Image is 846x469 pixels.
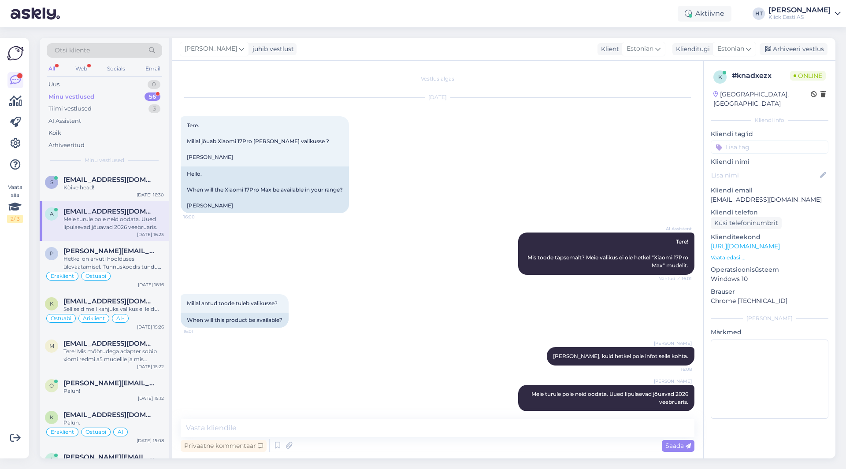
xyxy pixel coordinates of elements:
span: O [49,382,54,389]
p: Kliendi nimi [711,157,828,166]
span: Äriklient [83,316,105,321]
span: Nähtud ✓ 16:01 [658,275,692,282]
div: [PERSON_NAME] [768,7,831,14]
div: [DATE] 15:12 [138,395,164,402]
span: Millal antud toode tuleb valikusse? [187,300,278,307]
span: Minu vestlused [85,156,124,164]
div: 56 [145,92,160,101]
div: Küsi telefoninumbrit [711,217,782,229]
div: All [47,63,57,74]
div: Minu vestlused [48,92,94,101]
span: ilona.aasmae1@gmail.com [63,453,155,461]
p: Brauser [711,287,828,296]
span: k [50,300,54,307]
span: Otsi kliente [55,46,90,55]
div: Aktiivne [678,6,731,22]
span: Eraklient [51,429,74,435]
div: Klienditugi [672,44,710,54]
div: Palun! [63,387,164,395]
div: Hello. When will the Xiaomi 17Pro Max be available in your range? [PERSON_NAME] [181,166,349,213]
p: Windows 10 [711,274,828,284]
div: Vaata siia [7,183,23,223]
span: Oliver.seire@gmail.com [63,379,155,387]
span: [PERSON_NAME] [185,44,237,54]
div: [PERSON_NAME] [711,314,828,322]
span: 16:01 [183,328,216,335]
span: kylli.part@eestipagar.ee [63,297,155,305]
p: Chrome [TECHNICAL_ID] [711,296,828,306]
div: [DATE] [181,93,694,101]
p: Kliendi email [711,186,828,195]
span: saksingstella@gmail.com [63,176,155,184]
span: 16:08 [659,366,692,373]
div: Privaatne kommentaar [181,440,267,452]
div: [DATE] 16:16 [138,281,164,288]
div: Meie turule pole neid oodata. Uued lipulaevad jõuavad 2026 veebruaris. [63,215,164,231]
span: Estonian [717,44,744,54]
span: Ostuabi [85,273,106,279]
span: Eraklient [51,273,74,279]
span: AI- [116,316,124,321]
div: Kliendi info [711,116,828,124]
span: m [49,343,54,349]
div: AI Assistent [48,117,81,126]
span: Ostuabi [51,316,71,321]
div: 3 [148,104,160,113]
span: k [50,414,54,421]
div: Kõik [48,129,61,137]
div: Web [74,63,89,74]
div: Hetkel on arvuti hoolduses ülevaatamisel. Tunnuskoodis tundub koolon puuduvat, kui sümbolid on pu... [63,255,164,271]
span: [PERSON_NAME] [654,340,692,347]
p: [EMAIL_ADDRESS][DOMAIN_NAME] [711,195,828,204]
span: [PERSON_NAME], kuid hetkel pole infot selle kohta. [553,353,688,359]
p: Kliendi tag'id [711,129,828,139]
input: Lisa tag [711,140,828,154]
span: i [51,456,52,463]
p: Klienditeekond [711,233,828,242]
div: Tere! Mis mõõtudega adapter sobib xiomi redmi a5 mudelile ja mis mõõdud on kõrvaklappidel? [63,347,164,363]
div: Palun. [63,419,164,427]
span: Tere. Millal jõuab Xiaomi 17Pro [PERSON_NAME] valikusse ? [PERSON_NAME] [187,122,329,160]
div: [GEOGRAPHIC_DATA], [GEOGRAPHIC_DATA] [713,90,811,108]
p: Kliendi telefon [711,208,828,217]
div: Arhiveeritud [48,141,85,150]
div: Klick Eesti AS [768,14,831,21]
span: kaiakkalmus@gmail.com [63,411,155,419]
div: When will this product be available? [181,313,289,328]
span: p [50,250,54,257]
span: Saada [665,442,691,450]
span: Estonian [627,44,653,54]
span: AI Assistent [659,225,692,232]
p: Operatsioonisüsteem [711,265,828,274]
p: Vaata edasi ... [711,254,828,262]
div: juhib vestlust [249,44,294,54]
div: Arhiveeri vestlus [760,43,827,55]
div: [DATE] 16:23 [137,231,164,238]
span: a [50,210,54,217]
span: Ostuabi [85,429,106,435]
a: [PERSON_NAME]Klick Eesti AS [768,7,841,21]
div: 0 [148,80,160,89]
div: Klient [597,44,619,54]
div: Tiimi vestlused [48,104,92,113]
span: alluuuuu@gmail.com [63,207,155,215]
div: Socials [105,63,127,74]
span: k [718,74,722,80]
div: Kõike head! [63,184,164,192]
div: 2 / 3 [7,215,23,223]
div: Uus [48,80,59,89]
div: Vestlus algas [181,75,694,83]
div: [DATE] 15:08 [137,437,164,444]
p: Märkmed [711,328,828,337]
div: [DATE] 15:22 [137,363,164,370]
span: moonika.kask@mail.ee [63,340,155,347]
span: [PERSON_NAME] [654,378,692,384]
a: [URL][DOMAIN_NAME] [711,242,780,250]
div: HT [753,7,765,20]
span: s [50,179,53,185]
img: Askly Logo [7,45,24,62]
div: # knadxezx [732,70,790,81]
div: [DATE] 15:26 [137,324,164,330]
div: [DATE] 16:30 [137,192,164,198]
span: AI [118,429,123,435]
